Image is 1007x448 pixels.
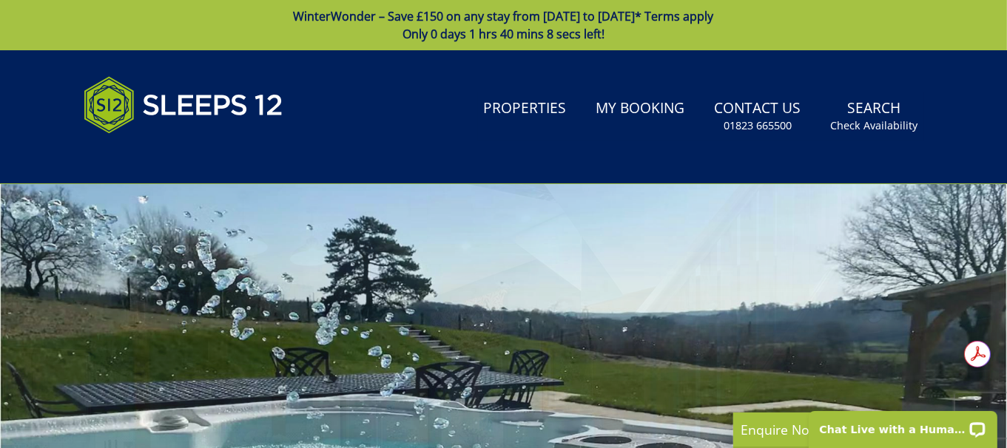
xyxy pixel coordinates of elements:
[831,118,918,133] small: Check Availability
[403,26,604,42] span: Only 0 days 1 hrs 40 mins 8 secs left!
[825,92,924,140] a: SearchCheck Availability
[799,401,1007,448] iframe: LiveChat chat widget
[478,92,573,126] a: Properties
[724,118,792,133] small: 01823 665500
[741,420,963,439] p: Enquire Now
[590,92,691,126] a: My Booking
[84,68,283,142] img: Sleeps 12
[76,151,232,163] iframe: Customer reviews powered by Trustpilot
[709,92,807,140] a: Contact Us01823 665500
